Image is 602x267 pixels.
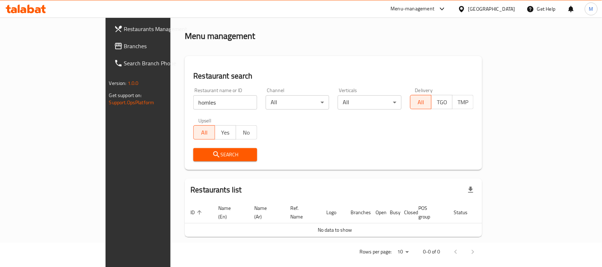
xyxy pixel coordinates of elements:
[128,79,139,88] span: 1.0.0
[384,202,398,223] th: Busy
[455,97,471,107] span: TMP
[254,204,276,221] span: Name (Ar)
[185,30,255,42] h2: Menu management
[199,150,251,159] span: Search
[454,208,477,217] span: Status
[318,225,352,235] span: No data to show
[108,20,206,37] a: Restaurants Management
[109,91,142,100] span: Get support on:
[109,98,154,107] a: Support.OpsPlatform
[452,95,474,109] button: TMP
[398,202,413,223] th: Closed
[108,55,206,72] a: Search Branch Phone
[239,127,254,138] span: No
[198,118,211,123] label: Upsell
[193,148,257,161] button: Search
[108,37,206,55] a: Branches
[236,125,257,140] button: No
[410,95,432,109] button: All
[468,5,515,13] div: [GEOGRAPHIC_DATA]
[394,247,412,257] div: Rows per page:
[193,95,257,110] input: Search for restaurant name or ID..
[266,95,330,110] div: All
[431,95,453,109] button: TGO
[423,247,440,256] p: 0-0 of 0
[193,71,474,81] h2: Restaurant search
[589,5,593,13] span: M
[338,95,402,110] div: All
[290,204,312,221] span: Ref. Name
[109,79,127,88] span: Version:
[418,204,439,221] span: POS group
[215,125,236,140] button: Yes
[391,5,435,13] div: Menu-management
[218,204,240,221] span: Name (En)
[124,25,200,33] span: Restaurants Management
[462,181,479,198] div: Export file
[190,185,241,195] h2: Restaurants list
[413,97,429,107] span: All
[218,127,233,138] span: Yes
[415,88,433,93] label: Delivery
[197,127,212,138] span: All
[185,202,510,237] table: enhanced table
[190,208,204,217] span: ID
[434,97,450,107] span: TGO
[370,202,384,223] th: Open
[345,202,370,223] th: Branches
[124,59,200,67] span: Search Branch Phone
[193,125,215,140] button: All
[359,247,392,256] p: Rows per page:
[321,202,345,223] th: Logo
[124,42,200,50] span: Branches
